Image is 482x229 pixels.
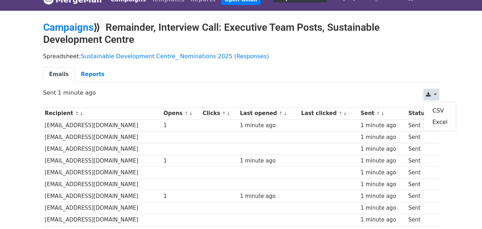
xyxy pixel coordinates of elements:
[43,131,162,143] td: [EMAIL_ADDRESS][DOMAIN_NAME]
[162,108,201,119] th: Opens
[163,192,199,200] div: 1
[240,192,298,200] div: 1 minute ago
[222,111,226,116] a: ↑
[424,105,456,116] a: CSV
[43,143,162,155] td: [EMAIL_ADDRESS][DOMAIN_NAME]
[75,111,79,116] a: ↑
[299,108,359,119] th: Last clicked
[407,131,435,143] td: Sent
[360,192,405,200] div: 1 minute ago
[407,179,435,190] td: Sent
[163,157,199,165] div: 1
[407,143,435,155] td: Sent
[360,180,405,189] div: 1 minute ago
[407,190,435,202] td: Sent
[424,116,456,128] a: Excel
[407,167,435,179] td: Sent
[163,121,199,130] div: 1
[446,195,482,229] iframe: Chat Widget
[407,108,435,119] th: Status
[43,21,439,45] h2: ⟫ Remainder, Interview Call: Executive Team Posts, Sustainable Development Centre
[407,214,435,226] td: Sent
[360,216,405,224] div: 1 minute ago
[360,145,405,153] div: 1 minute ago
[240,121,298,130] div: 1 minute ago
[360,157,405,165] div: 1 minute ago
[80,111,83,116] a: ↓
[184,111,188,116] a: ↑
[381,111,385,116] a: ↓
[43,89,439,96] p: Sent 1 minute ago
[238,108,300,119] th: Last opened
[227,111,230,116] a: ↓
[43,108,162,119] th: Recipient
[360,204,405,212] div: 1 minute ago
[360,169,405,177] div: 1 minute ago
[407,202,435,214] td: Sent
[43,190,162,202] td: [EMAIL_ADDRESS][DOMAIN_NAME]
[81,53,269,60] a: Sustainable Development Centre_ Nominations 2025 (Responses)
[360,133,405,141] div: 1 minute ago
[43,202,162,214] td: [EMAIL_ADDRESS][DOMAIN_NAME]
[43,119,162,131] td: [EMAIL_ADDRESS][DOMAIN_NAME]
[75,67,111,82] a: Reports
[43,53,439,60] p: Spreadsheet:
[201,108,238,119] th: Clicks
[240,157,298,165] div: 1 minute ago
[43,167,162,179] td: [EMAIL_ADDRESS][DOMAIN_NAME]
[43,214,162,226] td: [EMAIL_ADDRESS][DOMAIN_NAME]
[283,111,287,116] a: ↓
[339,111,343,116] a: ↑
[43,155,162,167] td: [EMAIL_ADDRESS][DOMAIN_NAME]
[407,155,435,167] td: Sent
[360,121,405,130] div: 1 minute ago
[343,111,347,116] a: ↓
[43,67,75,82] a: Emails
[43,179,162,190] td: [EMAIL_ADDRESS][DOMAIN_NAME]
[189,111,193,116] a: ↓
[43,21,93,33] a: Campaigns
[359,108,407,119] th: Sent
[376,111,380,116] a: ↑
[407,119,435,131] td: Sent
[279,111,283,116] a: ↑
